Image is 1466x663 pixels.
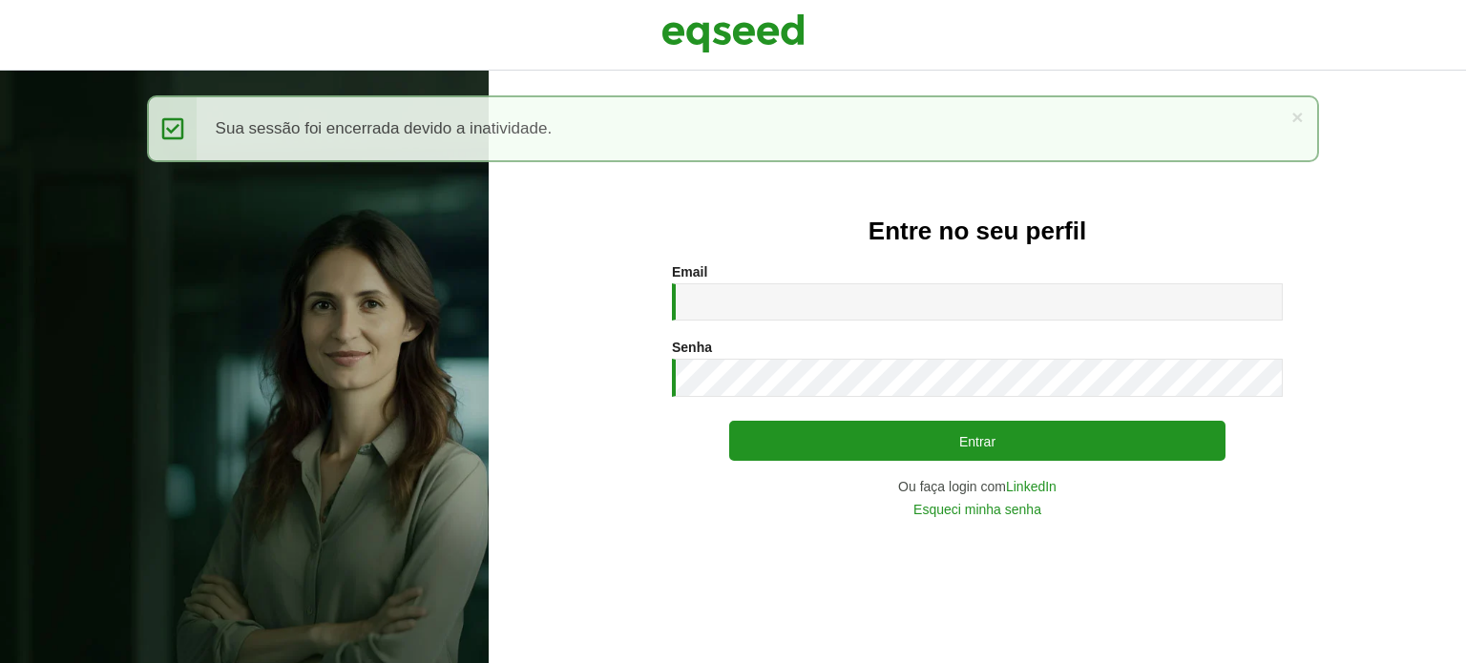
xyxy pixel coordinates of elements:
[672,265,707,279] label: Email
[661,10,805,57] img: EqSeed Logo
[913,503,1041,516] a: Esqueci minha senha
[672,341,712,354] label: Senha
[527,218,1428,245] h2: Entre no seu perfil
[147,95,1320,162] div: Sua sessão foi encerrada devido a inatividade.
[729,421,1225,461] button: Entrar
[672,480,1283,493] div: Ou faça login com
[1291,107,1303,127] a: ×
[1006,480,1057,493] a: LinkedIn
